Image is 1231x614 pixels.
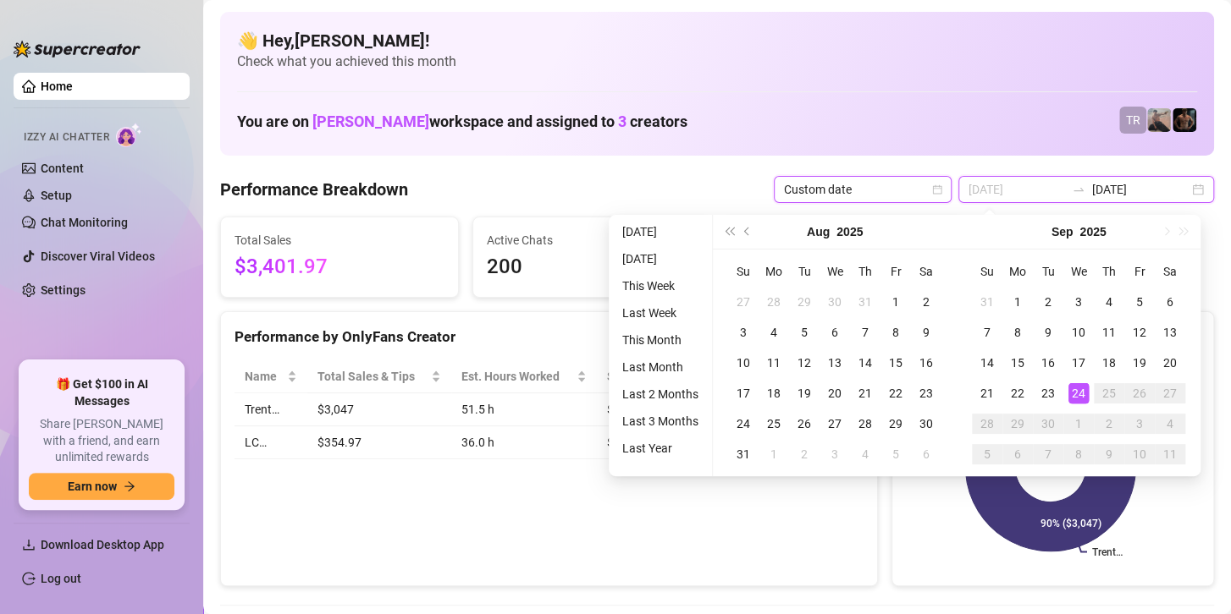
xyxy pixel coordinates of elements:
[597,393,707,426] td: $59.17
[237,52,1197,71] span: Check what you achieved this month
[789,378,820,408] td: 2025-08-19
[1099,383,1119,403] div: 25
[41,216,128,229] a: Chat Monitoring
[911,317,941,348] td: 2025-08-09
[977,353,997,373] div: 14
[1068,414,1089,434] div: 1
[1094,378,1124,408] td: 2025-09-25
[733,383,754,403] div: 17
[733,292,754,312] div: 27
[1155,378,1185,408] td: 2025-09-27
[1033,348,1063,378] td: 2025-09-16
[1033,378,1063,408] td: 2025-09-23
[1094,287,1124,317] td: 2025-09-04
[235,251,444,283] span: $3,401.97
[794,383,814,403] div: 19
[759,348,789,378] td: 2025-08-11
[733,444,754,464] div: 31
[1094,348,1124,378] td: 2025-09-18
[850,439,880,469] td: 2025-09-04
[1094,256,1124,287] th: Th
[759,378,789,408] td: 2025-08-18
[1155,287,1185,317] td: 2025-09-06
[307,393,451,426] td: $3,047
[720,215,738,249] button: Last year (Control + left)
[759,439,789,469] td: 2025-09-01
[1155,348,1185,378] td: 2025-09-20
[764,322,784,343] div: 4
[1002,348,1033,378] td: 2025-09-15
[916,353,936,373] div: 16
[794,353,814,373] div: 12
[618,112,627,130] span: 3
[836,215,863,249] button: Choose a year
[124,480,135,492] span: arrow-right
[615,357,705,377] li: Last Month
[855,292,875,312] div: 31
[916,383,936,403] div: 23
[733,322,754,343] div: 3
[1068,444,1089,464] div: 8
[312,112,429,130] span: [PERSON_NAME]
[1099,353,1119,373] div: 18
[1129,292,1150,312] div: 5
[1068,353,1089,373] div: 17
[916,322,936,343] div: 9
[597,360,707,393] th: Sales / Hour
[235,426,307,459] td: LC…
[972,378,1002,408] td: 2025-09-21
[41,538,164,551] span: Download Desktop App
[1033,408,1063,439] td: 2025-09-30
[916,292,936,312] div: 2
[41,162,84,175] a: Content
[825,444,845,464] div: 3
[764,444,784,464] div: 1
[972,317,1002,348] td: 2025-09-07
[886,322,906,343] div: 8
[1124,439,1155,469] td: 2025-10-10
[1072,183,1085,196] span: to
[1063,287,1094,317] td: 2025-09-03
[789,287,820,317] td: 2025-07-29
[116,123,142,147] img: AI Chatter
[1092,546,1123,558] text: Trent…
[794,444,814,464] div: 2
[972,408,1002,439] td: 2025-09-28
[29,416,174,466] span: Share [PERSON_NAME] with a friend, and earn unlimited rewards
[880,348,911,378] td: 2025-08-15
[1124,287,1155,317] td: 2025-09-05
[24,129,109,145] span: Izzy AI Chatter
[1126,111,1140,129] span: TR
[1124,348,1155,378] td: 2025-09-19
[728,408,759,439] td: 2025-08-24
[759,317,789,348] td: 2025-08-04
[1124,317,1155,348] td: 2025-09-12
[615,411,705,431] li: Last 3 Months
[1099,292,1119,312] div: 4
[1160,353,1180,373] div: 20
[1094,317,1124,348] td: 2025-09-11
[733,353,754,373] div: 10
[1124,256,1155,287] th: Fr
[850,378,880,408] td: 2025-08-21
[850,287,880,317] td: 2025-07-31
[794,322,814,343] div: 5
[880,439,911,469] td: 2025-09-05
[1155,408,1185,439] td: 2025-10-04
[1129,353,1150,373] div: 19
[1129,383,1150,403] div: 26
[784,177,941,202] span: Custom date
[855,414,875,434] div: 28
[789,439,820,469] td: 2025-09-02
[977,383,997,403] div: 21
[615,384,705,404] li: Last 2 Months
[1155,317,1185,348] td: 2025-09-13
[1038,322,1058,343] div: 9
[880,317,911,348] td: 2025-08-08
[972,256,1002,287] th: Su
[1002,408,1033,439] td: 2025-09-29
[615,276,705,296] li: This Week
[1160,383,1180,403] div: 27
[1007,292,1028,312] div: 1
[1068,292,1089,312] div: 3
